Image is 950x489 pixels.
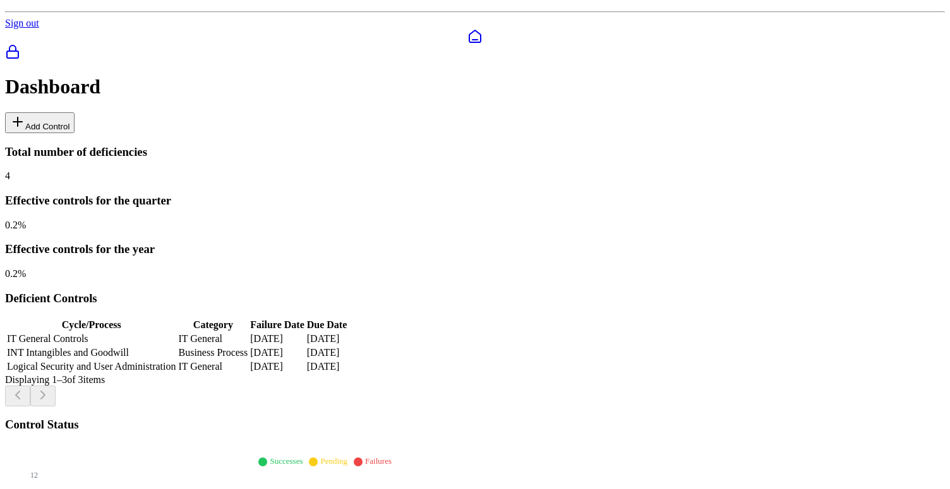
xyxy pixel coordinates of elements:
[30,471,38,480] tspan: 12
[5,292,945,305] h3: Deficient Controls
[306,333,348,345] td: [DATE]
[6,333,177,345] td: IT General Controls
[250,319,304,331] th: Failure Date
[306,360,348,373] td: [DATE]
[5,75,945,98] h1: Dashboard
[5,29,945,44] a: Dashboard
[5,242,945,256] h3: Effective controls for the year
[6,319,177,331] th: Cycle/Process
[306,346,348,359] td: [DATE]
[178,333,249,345] td: IT General
[178,319,249,331] th: Category
[6,360,177,373] td: Logical Security and User Administration
[5,170,10,181] span: 4
[250,333,304,345] td: [DATE]
[306,319,348,331] th: Due Date
[5,268,26,279] span: 0.2 %
[5,374,105,385] span: Displaying 1– 3 of 3 items
[365,456,392,466] span: Failures
[178,346,249,359] td: Business Process
[5,44,945,62] a: SOC
[5,18,39,28] a: Sign out
[5,194,945,208] h3: Effective controls for the quarter
[6,346,177,359] td: INT Intangibles and Goodwill
[250,346,304,359] td: [DATE]
[320,456,347,466] span: Pending
[270,456,303,466] span: Successes
[5,112,75,133] button: Add Control
[5,220,26,230] span: 0.2 %
[5,418,945,432] h3: Control Status
[250,360,304,373] td: [DATE]
[178,360,249,373] td: IT General
[5,145,945,159] h3: Total number of deficiencies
